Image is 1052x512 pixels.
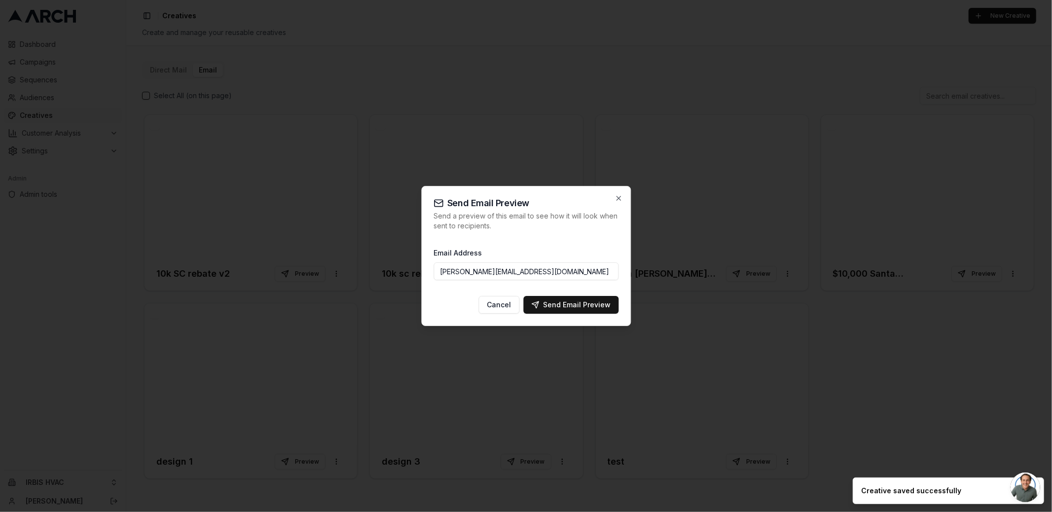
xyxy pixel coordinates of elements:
[434,198,618,208] h2: Send Email Preview
[434,211,618,231] p: Send a preview of this email to see how it will look when sent to recipients.
[478,296,519,314] button: Cancel
[531,300,611,310] div: Send Email Preview
[434,249,482,257] label: Email Address
[523,296,618,314] button: Send Email Preview
[434,262,618,280] input: Enter email address to receive preview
